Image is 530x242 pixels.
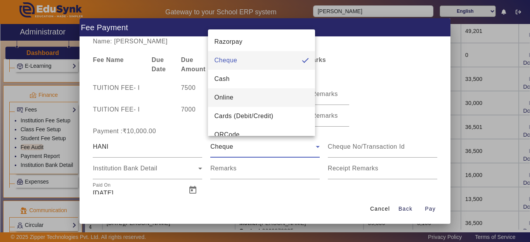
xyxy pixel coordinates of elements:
[214,112,273,121] span: Cards (Debit/Credit)
[214,74,229,84] span: Cash
[214,130,239,139] span: QRCode
[214,37,242,46] span: Razorpay
[214,56,237,65] span: Cheque
[214,93,233,102] span: Online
